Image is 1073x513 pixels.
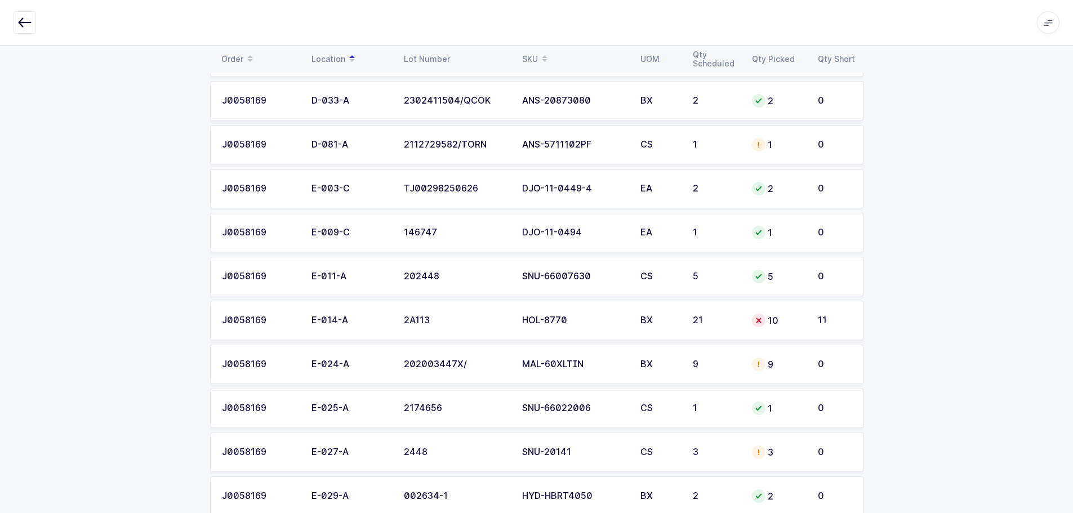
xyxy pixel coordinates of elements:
[221,50,298,69] div: Order
[522,315,627,325] div: HOL-8770
[752,314,804,327] div: 10
[693,315,738,325] div: 21
[640,403,679,413] div: CS
[404,403,509,413] div: 2174656
[522,447,627,457] div: SNU-20141
[222,491,298,501] div: J0058169
[522,184,627,194] div: DJO-11-0449-4
[222,359,298,369] div: J0058169
[522,491,627,501] div: HYD-HBRT4050
[522,403,627,413] div: SNU-66022006
[311,96,390,106] div: D-033-A
[752,182,804,195] div: 2
[404,315,509,325] div: 2A113
[818,184,852,194] div: 0
[404,271,509,282] div: 202448
[640,140,679,150] div: CS
[818,55,857,64] div: Qty Short
[640,55,679,64] div: UOM
[640,271,679,282] div: CS
[404,491,509,501] div: 002634-1
[640,315,679,325] div: BX
[752,94,804,108] div: 2
[693,96,738,106] div: 2
[311,447,390,457] div: E-027-A
[404,140,509,150] div: 2112729582/TORN
[752,138,804,151] div: 1
[818,491,852,501] div: 0
[404,227,509,238] div: 146747
[404,184,509,194] div: TJ00298250626
[818,359,852,369] div: 0
[693,447,738,457] div: 3
[311,140,390,150] div: D-081-A
[818,96,852,106] div: 0
[640,491,679,501] div: BX
[522,271,627,282] div: SNU-66007630
[222,447,298,457] div: J0058169
[693,140,738,150] div: 1
[522,96,627,106] div: ANS-20873080
[818,140,852,150] div: 0
[640,359,679,369] div: BX
[693,271,738,282] div: 5
[693,359,738,369] div: 9
[693,50,738,68] div: Qty Scheduled
[752,489,804,503] div: 2
[693,227,738,238] div: 1
[222,96,298,106] div: J0058169
[222,184,298,194] div: J0058169
[311,184,390,194] div: E-003-C
[222,140,298,150] div: J0058169
[640,184,679,194] div: EA
[522,359,627,369] div: MAL-60XLTIN
[404,96,509,106] div: 2302411504/QCOK
[522,227,627,238] div: DJO-11-0494
[311,227,390,238] div: E-009-C
[311,315,390,325] div: E-014-A
[640,227,679,238] div: EA
[818,447,852,457] div: 0
[222,271,298,282] div: J0058169
[818,227,852,238] div: 0
[311,403,390,413] div: E-025-A
[818,271,852,282] div: 0
[311,271,390,282] div: E-011-A
[752,270,804,283] div: 5
[693,403,738,413] div: 1
[222,403,298,413] div: J0058169
[222,227,298,238] div: J0058169
[404,447,509,457] div: 2448
[640,447,679,457] div: CS
[693,184,738,194] div: 2
[640,96,679,106] div: BX
[522,140,627,150] div: ANS-5711102PF
[311,50,390,69] div: Location
[752,445,804,459] div: 3
[752,358,804,371] div: 9
[404,55,509,64] div: Lot Number
[752,55,804,64] div: Qty Picked
[752,402,804,415] div: 1
[818,315,852,325] div: 11
[818,403,852,413] div: 0
[522,50,627,69] div: SKU
[693,491,738,501] div: 2
[222,315,298,325] div: J0058169
[752,226,804,239] div: 1
[311,491,390,501] div: E-029-A
[311,359,390,369] div: E-024-A
[404,359,509,369] div: 202003447X/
